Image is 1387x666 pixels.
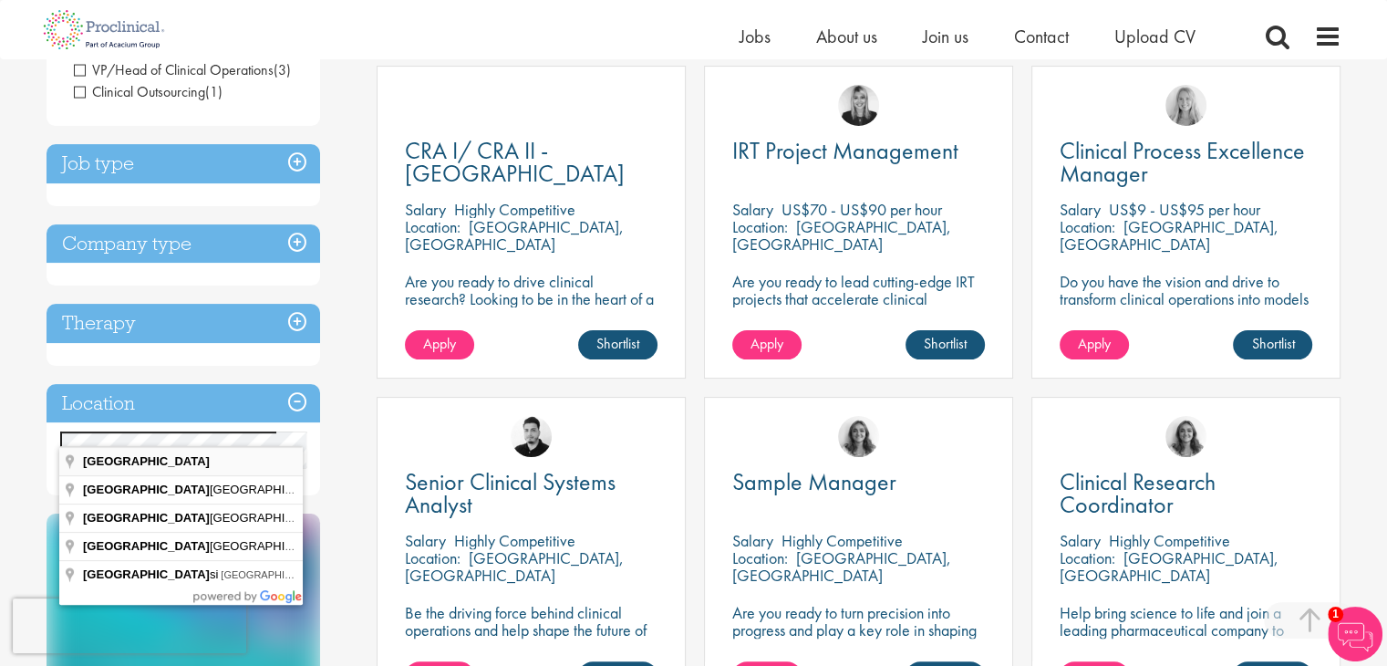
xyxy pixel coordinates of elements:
p: Are you ready to turn precision into progress and play a key role in shaping the future of pharma... [732,604,985,656]
h3: Therapy [47,304,320,343]
a: Jobs [740,25,771,48]
span: [GEOGRAPHIC_DATA] [83,454,210,468]
p: Are you ready to lead cutting-edge IRT projects that accelerate clinical breakthroughs in biotech? [732,273,985,325]
span: [GEOGRAPHIC_DATA] [83,539,336,553]
span: Apply [750,334,783,353]
a: About us [816,25,877,48]
a: Apply [405,330,474,359]
img: Jackie Cerchio [1165,416,1206,457]
img: Chatbot [1328,607,1382,661]
a: Join us [923,25,968,48]
span: Location: [1060,216,1115,237]
span: [GEOGRAPHIC_DATA] [83,511,210,525]
span: Clinical Outsourcing [74,82,223,101]
a: Apply [1060,330,1129,359]
span: Salary [732,530,773,551]
a: Contact [1014,25,1069,48]
span: Location: [732,547,788,568]
span: Salary [405,199,446,220]
span: Location: [405,216,461,237]
p: Do you have the vision and drive to transform clinical operations into models of excellence in a ... [1060,273,1312,342]
a: Apply [732,330,802,359]
a: Clinical Process Excellence Manager [1060,140,1312,185]
span: [GEOGRAPHIC_DATA] [83,567,210,581]
a: Senior Clinical Systems Analyst [405,471,657,516]
a: Upload CV [1114,25,1196,48]
span: 1 [1328,607,1343,622]
h3: Job type [47,144,320,183]
span: IRT Project Management [732,135,958,166]
span: Senior Clinical Systems Analyst [405,466,616,520]
a: Shortlist [906,330,985,359]
span: Salary [405,530,446,551]
span: [GEOGRAPHIC_DATA] [83,483,210,496]
h3: Location [47,384,320,423]
span: Location: [405,547,461,568]
span: [GEOGRAPHIC_DATA] [83,539,210,553]
span: [GEOGRAPHIC_DATA] [221,569,326,580]
span: Salary [732,199,773,220]
a: CRA I/ CRA II - [GEOGRAPHIC_DATA] [405,140,657,185]
img: Janelle Jones [838,85,879,126]
a: Shortlist [1233,330,1312,359]
span: [GEOGRAPHIC_DATA] [83,511,336,525]
span: VP/Head of Clinical Operations [74,60,274,79]
span: Sample Manager [732,466,896,497]
p: US$70 - US$90 per hour [781,199,942,220]
span: Salary [1060,530,1101,551]
span: Apply [423,334,456,353]
a: Sample Manager [732,471,985,494]
p: Highly Competitive [454,199,575,220]
span: Clinical Process Excellence Manager [1060,135,1305,189]
span: CRA I/ CRA II - [GEOGRAPHIC_DATA] [405,135,625,189]
a: IRT Project Management [732,140,985,162]
p: US$9 - US$95 per hour [1109,199,1260,220]
p: [GEOGRAPHIC_DATA], [GEOGRAPHIC_DATA] [405,547,624,586]
img: Anderson Maldonado [511,416,552,457]
span: Clinical Outsourcing [74,82,205,101]
h3: Company type [47,224,320,264]
span: si [83,567,221,581]
img: Jackie Cerchio [838,416,879,457]
p: [GEOGRAPHIC_DATA], [GEOGRAPHIC_DATA] [1060,547,1278,586]
span: Apply [1078,334,1111,353]
p: [GEOGRAPHIC_DATA], [GEOGRAPHIC_DATA] [405,216,624,255]
span: Salary [1060,199,1101,220]
span: Clinical Research Coordinator [1060,466,1216,520]
p: Highly Competitive [454,530,575,551]
span: Location: [1060,547,1115,568]
p: [GEOGRAPHIC_DATA], [GEOGRAPHIC_DATA] [1060,216,1278,255]
p: Be the driving force behind clinical operations and help shape the future of pharma innovation. [405,604,657,656]
span: (1) [205,82,223,101]
p: Are you ready to drive clinical research? Looking to be in the heart of a company where precision... [405,273,657,342]
iframe: reCAPTCHA [13,598,246,653]
p: [GEOGRAPHIC_DATA], [GEOGRAPHIC_DATA] [732,216,951,255]
a: Shortlist [578,330,657,359]
p: [GEOGRAPHIC_DATA], [GEOGRAPHIC_DATA] [732,547,951,586]
span: Location: [732,216,788,237]
img: Shannon Briggs [1165,85,1206,126]
span: VP/Head of Clinical Operations [74,60,291,79]
span: (3) [274,60,291,79]
p: Highly Competitive [1109,530,1230,551]
span: [GEOGRAPHIC_DATA] [83,483,336,496]
a: Clinical Research Coordinator [1060,471,1312,516]
p: Highly Competitive [781,530,903,551]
